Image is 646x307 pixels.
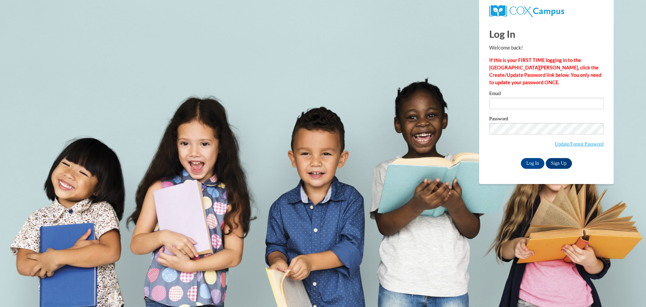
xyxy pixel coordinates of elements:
label: Email [489,91,604,98]
strong: If this is your FIRST TIME logging in to the [GEOGRAPHIC_DATA][PERSON_NAME], click the Create/Upd... [489,57,601,85]
input: Log In [521,158,544,169]
a: Update/Forgot Password [555,141,604,147]
a: Sign Up [546,158,572,169]
label: Password [489,116,604,123]
img: COX Campus [489,5,564,17]
a: COX Campus [489,8,564,13]
p: Welcome back! [489,44,604,52]
h1: Log In [489,27,604,41]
